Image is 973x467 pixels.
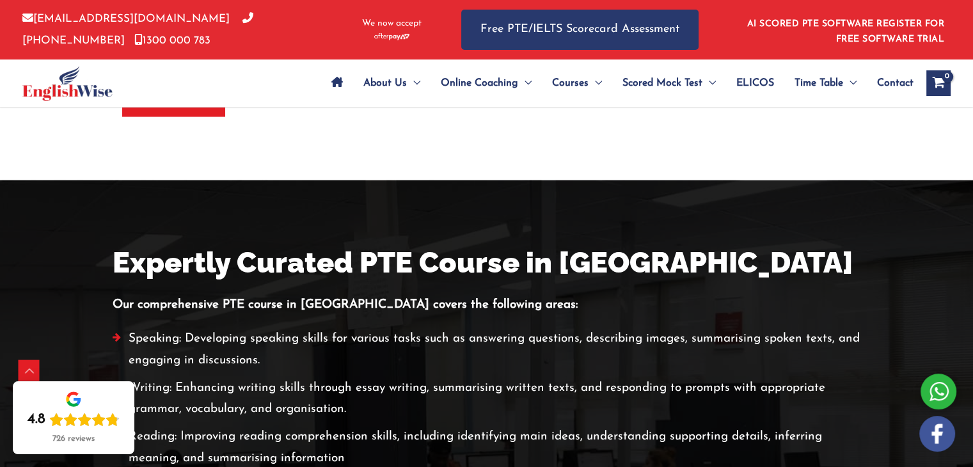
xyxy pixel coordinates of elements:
[702,61,716,106] span: Menu Toggle
[22,13,253,45] a: [PHONE_NUMBER]
[461,10,699,50] a: Free PTE/IELTS Scorecard Assessment
[113,299,578,311] strong: Our comprehensive PTE course in [GEOGRAPHIC_DATA] covers the following areas:
[52,434,95,444] div: 726 reviews
[113,244,861,282] h2: Expertly Curated PTE Course in [GEOGRAPHIC_DATA]
[877,61,914,106] span: Contact
[542,61,612,106] a: CoursesMenu Toggle
[843,61,857,106] span: Menu Toggle
[22,13,230,24] a: [EMAIL_ADDRESS][DOMAIN_NAME]
[589,61,602,106] span: Menu Toggle
[784,61,867,106] a: Time TableMenu Toggle
[552,61,589,106] span: Courses
[622,61,702,106] span: Scored Mock Test
[362,17,422,30] span: We now accept
[726,61,784,106] a: ELICOS
[431,61,542,106] a: Online CoachingMenu Toggle
[353,61,431,106] a: About UsMenu Toggle
[736,61,774,106] span: ELICOS
[795,61,843,106] span: Time Table
[867,61,914,106] a: Contact
[441,61,518,106] span: Online Coaching
[321,61,914,106] nav: Site Navigation: Main Menu
[28,411,120,429] div: Rating: 4.8 out of 5
[612,61,726,106] a: Scored Mock TestMenu Toggle
[113,377,861,427] li: Writing: Enhancing writing skills through essay writing, summarising written texts, and respondin...
[28,411,45,429] div: 4.8
[926,70,951,96] a: View Shopping Cart, empty
[407,61,420,106] span: Menu Toggle
[134,35,210,46] a: 1300 000 783
[740,9,951,51] aside: Header Widget 1
[113,328,861,377] li: Speaking: Developing speaking skills for various tasks such as answering questions, describing im...
[374,33,409,40] img: Afterpay-Logo
[919,416,955,452] img: white-facebook.png
[747,19,945,44] a: AI SCORED PTE SOFTWARE REGISTER FOR FREE SOFTWARE TRIAL
[363,61,407,106] span: About Us
[518,61,532,106] span: Menu Toggle
[22,66,113,101] img: cropped-ew-logo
